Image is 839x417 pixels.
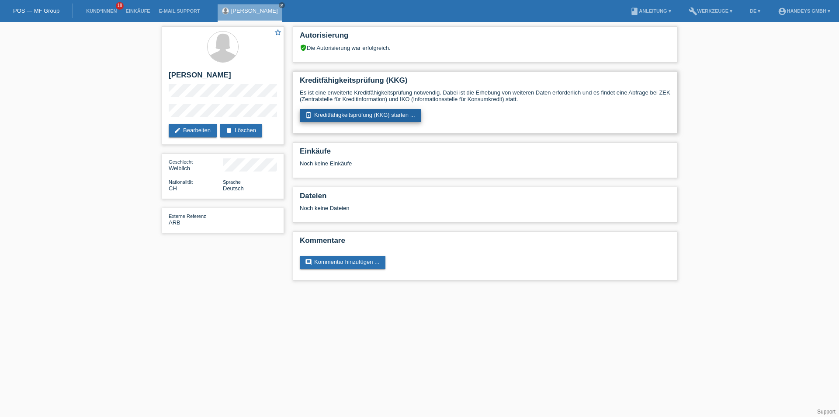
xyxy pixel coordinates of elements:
[223,179,241,185] span: Sprache
[745,8,765,14] a: DE ▾
[300,31,670,44] h2: Autorisierung
[13,7,59,14] a: POS — MF Group
[626,8,675,14] a: bookAnleitung ▾
[169,214,206,219] span: Externe Referenz
[300,89,670,102] p: Es ist eine erweiterte Kreditfähigkeitsprüfung notwendig. Dabei ist die Erhebung von weiteren Dat...
[169,71,277,84] h2: [PERSON_NAME]
[82,8,121,14] a: Kund*innen
[169,158,223,172] div: Weiblich
[300,205,567,211] div: Noch keine Dateien
[300,44,670,51] div: Die Autorisierung war erfolgreich.
[169,213,223,226] div: ARB
[155,8,205,14] a: E-Mail Support
[279,2,285,8] a: close
[684,8,737,14] a: buildWerkzeuge ▾
[300,109,421,122] a: perm_device_informationKreditfähigkeitsprüfung (KKG) starten ...
[223,185,244,192] span: Deutsch
[630,7,639,16] i: book
[169,185,177,192] span: Schweiz
[300,160,670,173] div: Noch keine Einkäufe
[231,7,278,14] a: [PERSON_NAME]
[116,2,124,10] span: 18
[220,124,262,137] a: deleteLöschen
[280,3,284,7] i: close
[169,124,217,137] a: editBearbeiten
[300,44,307,51] i: verified_user
[274,28,282,36] i: star_border
[169,159,193,165] span: Geschlecht
[305,112,312,119] i: perm_device_information
[121,8,154,14] a: Einkäufe
[773,8,835,14] a: account_circleHandeys GmbH ▾
[689,7,697,16] i: build
[817,409,836,415] a: Support
[300,192,670,205] h2: Dateien
[300,236,670,249] h2: Kommentare
[169,179,193,185] span: Nationalität
[225,127,232,134] i: delete
[300,147,670,160] h2: Einkäufe
[174,127,181,134] i: edit
[274,28,282,38] a: star_border
[300,256,385,269] a: commentKommentar hinzufügen ...
[300,76,670,89] h2: Kreditfähigkeitsprüfung (KKG)
[305,259,312,266] i: comment
[778,7,787,16] i: account_circle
